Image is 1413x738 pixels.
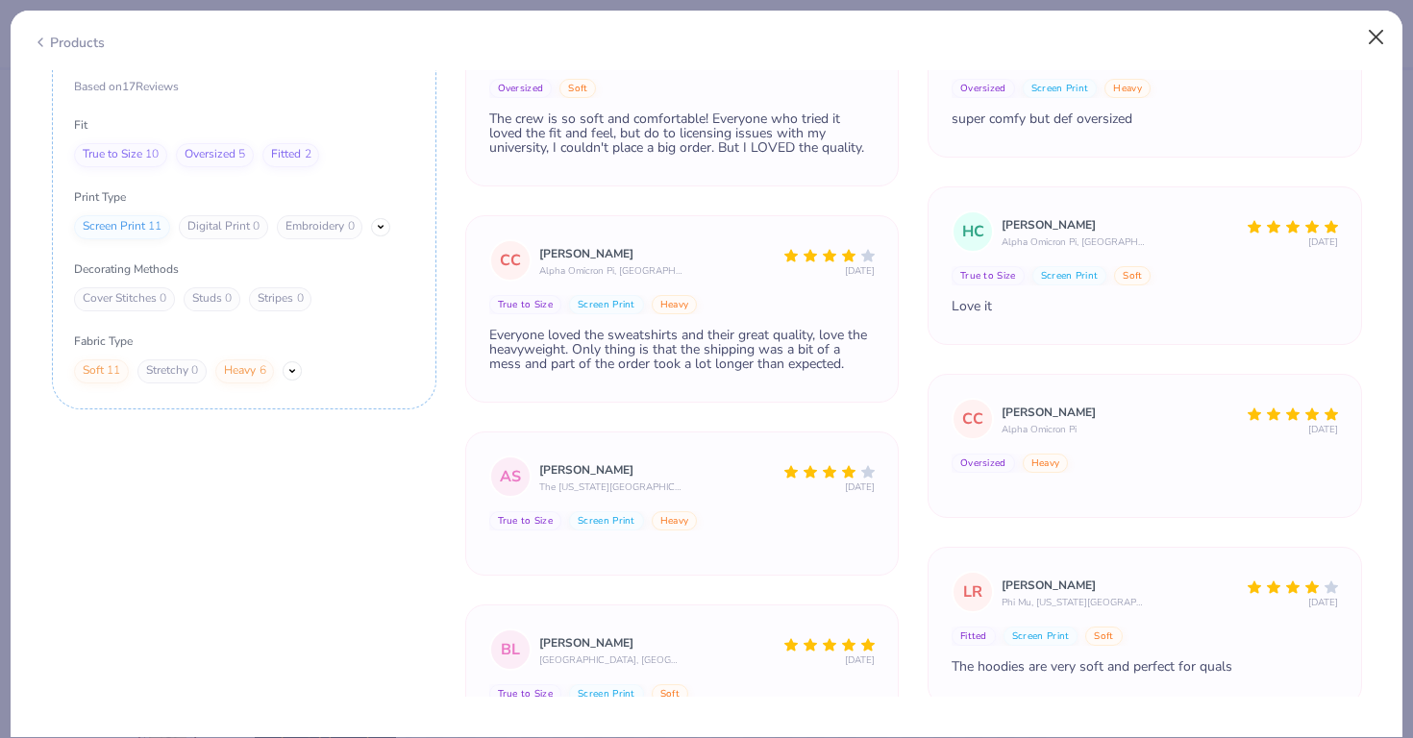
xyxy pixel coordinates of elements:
[277,215,362,239] div: Embroidery
[74,359,129,383] div: Soft
[559,79,596,98] button: Soft
[74,78,224,95] span: Based on 17 Reviews
[1104,79,1151,98] button: Heavy
[952,627,996,646] button: Fitted
[784,630,875,654] div: 5 Stars
[74,260,413,278] span: Decorating Methods
[74,332,413,350] span: Fabric Type
[1114,266,1151,285] button: Soft
[74,287,175,311] div: Cover Stitches
[952,79,1015,98] button: Oversized
[179,215,268,239] div: Digital Print
[1032,266,1107,285] button: Screen Print
[283,361,301,380] button: Show More
[262,143,319,167] div: Fitted
[74,143,167,167] div: True to Size
[33,33,105,53] div: Products
[489,111,876,155] div: The crew is so soft and comfortable! Everyone who tried it loved the fit and feel, but do to lice...
[1023,454,1069,473] button: Heavy
[371,218,389,236] button: Show More
[489,295,562,314] button: True to Size
[489,79,553,98] button: Oversized
[784,457,875,481] div: 4 Stars
[297,291,304,307] span: 0
[191,363,198,379] span: 0
[215,359,274,383] div: Heavy
[569,295,644,314] button: Screen Print
[184,287,240,311] div: Studs
[489,455,532,498] div: AS
[249,287,311,311] div: Stripes
[952,111,1338,126] div: super comfy but def oversized
[1248,212,1338,236] div: 5 Stars
[1085,627,1122,646] button: Soft
[1358,19,1395,56] button: Close
[74,116,413,134] span: Fit
[176,143,254,167] div: Oversized
[652,684,688,703] button: Soft
[107,363,120,379] span: 11
[225,291,232,307] span: 0
[489,328,876,371] div: Everyone loved the sweatshirts and their great quality, love the heavyweight. Only thing is that ...
[489,628,532,671] div: BL
[952,398,994,440] div: CC
[253,219,260,234] span: 0
[74,215,170,239] div: Screen Print
[784,241,875,265] div: 4 Stars
[1248,573,1338,597] div: 4 Stars
[1248,400,1338,424] div: 5 Stars
[652,511,698,530] button: Heavy
[489,239,532,282] div: CC
[652,295,698,314] button: Heavy
[952,571,994,613] div: LR
[952,210,994,253] div: HC
[569,684,644,703] button: Screen Print
[238,147,245,162] span: 5
[952,299,1338,313] div: Love it
[260,363,266,379] span: 6
[348,219,355,234] span: 0
[137,359,207,383] div: Stretchy
[305,147,311,162] span: 2
[952,266,1025,285] button: True to Size
[489,684,562,703] button: True to Size
[489,511,562,530] button: True to Size
[145,147,159,162] span: 10
[148,219,161,234] span: 11
[952,454,1015,473] button: Oversized
[569,511,644,530] button: Screen Print
[952,659,1338,674] div: The hoodies are very soft and perfect for quals
[74,188,413,206] span: Print Type
[1004,627,1078,646] button: Screen Print
[1023,79,1098,98] button: Screen Print
[160,291,166,307] span: 0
